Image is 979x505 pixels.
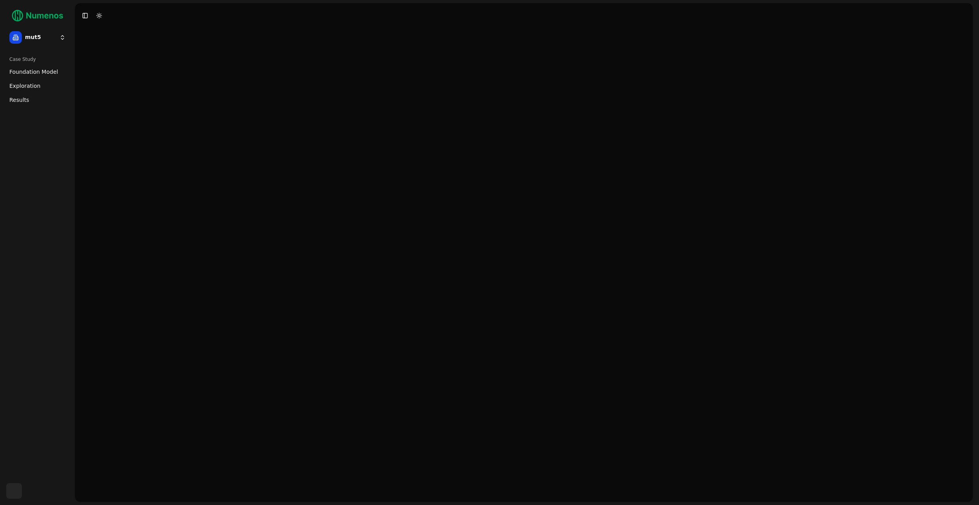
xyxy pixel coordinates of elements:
[6,94,69,106] a: Results
[9,96,29,104] span: Results
[25,34,56,41] span: mut5
[9,82,41,90] span: Exploration
[6,66,69,78] a: Foundation Model
[6,28,69,47] button: mut5
[6,80,69,92] a: Exploration
[9,68,58,76] span: Foundation Model
[6,6,69,25] img: Numenos
[6,53,69,66] div: Case Study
